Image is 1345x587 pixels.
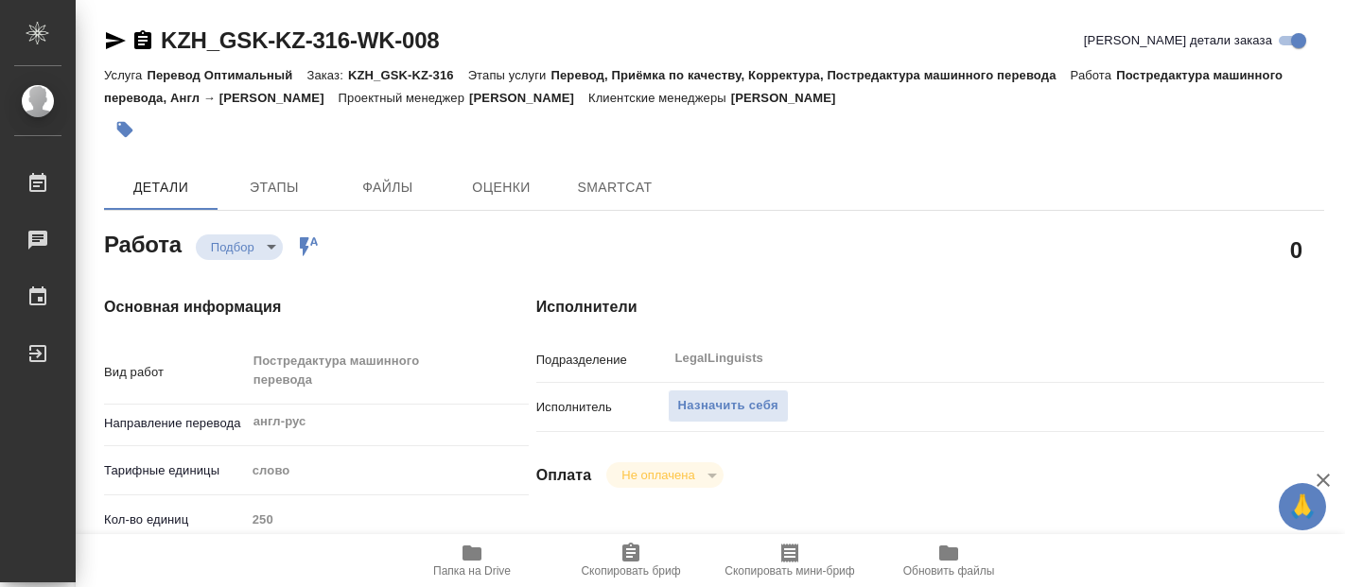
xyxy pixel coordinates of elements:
p: Проектный менеджер [339,91,469,105]
span: Папка на Drive [433,564,511,578]
p: [PERSON_NAME] [469,91,588,105]
input: Пустое поле [246,506,530,533]
button: 🙏 [1279,483,1326,530]
button: Подбор [205,239,260,255]
span: Скопировать бриф [581,564,680,578]
h2: 0 [1290,233,1302,266]
span: Назначить себя [678,395,778,417]
span: 🙏 [1286,487,1319,527]
p: Подразделение [536,351,668,370]
h2: Работа [104,226,182,260]
span: Детали [115,176,206,199]
a: KZH_GSK-KZ-316-WK-008 [161,27,440,53]
p: Клиентские менеджеры [588,91,731,105]
button: Скопировать бриф [551,534,710,587]
span: SmartCat [569,176,660,199]
h4: Основная информация [104,296,461,319]
p: Услуга [104,68,147,82]
p: Вид работ [104,363,246,382]
p: Кол-во единиц [104,510,246,529]
p: Заказ: [306,68,347,82]
button: Не оплачена [616,467,700,483]
span: Оценки [456,176,547,199]
p: KZH_GSK-KZ-316 [348,68,468,82]
p: Работа [1071,68,1117,82]
span: Обновить файлы [903,564,995,578]
button: Обновить файлы [869,534,1028,587]
button: Добавить тэг [104,109,146,150]
button: Скопировать мини-бриф [710,534,869,587]
p: Тарифные единицы [104,461,246,480]
span: Скопировать мини-бриф [725,564,854,578]
button: Скопировать ссылку [131,29,154,52]
div: Подбор [606,462,723,488]
p: Исполнитель [536,398,668,417]
button: Папка на Drive [393,534,551,587]
div: слово [246,455,530,487]
h4: Оплата [536,464,592,487]
p: Направление перевода [104,414,246,433]
button: Скопировать ссылку для ЯМессенджера [104,29,127,52]
p: Перевод Оптимальный [147,68,306,82]
span: Этапы [229,176,320,199]
h4: Дополнительно [536,533,1324,556]
span: Файлы [342,176,433,199]
p: [PERSON_NAME] [731,91,850,105]
h4: Исполнители [536,296,1324,319]
p: Этапы услуги [468,68,551,82]
button: Назначить себя [668,389,789,423]
div: Подбор [196,234,283,260]
p: Перевод, Приёмка по качеству, Корректура, Постредактура машинного перевода [550,68,1070,82]
span: [PERSON_NAME] детали заказа [1084,31,1272,50]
